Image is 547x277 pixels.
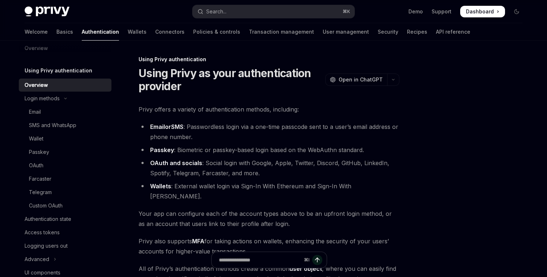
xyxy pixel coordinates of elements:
[219,252,301,268] input: Ask a question...
[323,23,369,41] a: User management
[139,181,399,201] li: : External wallet login via Sign-In With Ethereum and Sign-In With [PERSON_NAME].
[19,105,111,118] a: Email
[155,23,185,41] a: Connectors
[25,94,60,103] div: Login methods
[139,209,399,229] span: Your app can configure each of the account types above to be an upfront login method, or as an ac...
[206,7,226,16] div: Search...
[128,23,147,41] a: Wallets
[407,23,427,41] a: Recipes
[139,236,399,256] span: Privy also supports for taking actions on wallets, enhancing the security of your users’ accounts...
[25,255,49,264] div: Advanced
[432,8,451,15] a: Support
[19,172,111,185] a: Farcaster
[249,23,314,41] a: Transaction management
[25,7,69,17] img: dark logo
[460,6,505,17] a: Dashboard
[82,23,119,41] a: Authentication
[19,159,111,172] a: OAuth
[19,213,111,226] a: Authentication state
[25,268,60,277] div: UI components
[436,23,470,41] a: API reference
[29,175,51,183] div: Farcaster
[192,238,204,245] a: MFA
[139,145,399,155] li: : Biometric or passkey-based login based on the WebAuthn standard.
[25,66,92,75] h5: Using Privy authentication
[19,239,111,252] a: Logging users out
[339,76,383,83] span: Open in ChatGPT
[19,132,111,145] a: Wallet
[150,123,183,131] strong: or
[325,74,387,86] button: Open in ChatGPT
[25,23,48,41] a: Welcome
[511,6,522,17] button: Toggle dark mode
[29,148,49,156] div: Passkey
[19,119,111,132] a: SMS and WhatsApp
[139,67,322,93] h1: Using Privy as your authentication provider
[25,215,71,223] div: Authentication state
[29,201,63,210] div: Custom OAuth
[150,182,171,190] a: Wallets
[466,8,494,15] span: Dashboard
[378,23,398,41] a: Security
[19,199,111,212] a: Custom OAuth
[29,188,52,197] div: Telegram
[19,146,111,159] a: Passkey
[192,5,355,18] button: Open search
[19,226,111,239] a: Access tokens
[193,23,240,41] a: Policies & controls
[139,56,399,63] div: Using Privy authentication
[408,8,423,15] a: Demo
[29,134,43,143] div: Wallet
[25,81,48,89] div: Overview
[19,186,111,199] a: Telegram
[150,146,174,154] a: Passkey
[19,253,111,266] button: Toggle Advanced section
[29,108,41,116] div: Email
[25,242,68,250] div: Logging users out
[312,255,322,265] button: Send message
[19,92,111,105] button: Toggle Login methods section
[150,123,165,131] a: Email
[150,159,202,167] a: OAuth and socials
[171,123,183,131] a: SMS
[29,121,76,130] div: SMS and WhatsApp
[19,79,111,92] a: Overview
[29,161,43,170] div: OAuth
[139,122,399,142] li: : Passwordless login via a one-time passcode sent to a user’s email address or phone number.
[139,158,399,178] li: : Social login with Google, Apple, Twitter, Discord, GitHub, LinkedIn, Spotify, Telegram, Farcast...
[139,104,399,114] span: Privy offers a variety of authentication methods, including:
[343,9,350,14] span: ⌘ K
[25,228,60,237] div: Access tokens
[56,23,73,41] a: Basics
